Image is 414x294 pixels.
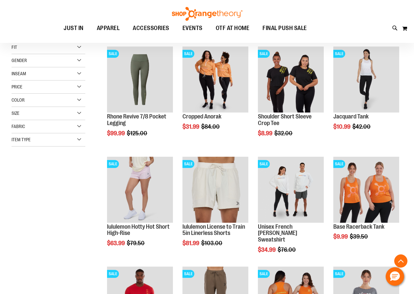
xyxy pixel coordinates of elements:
[107,157,173,223] img: lululemon Hotty Hot Short High-Rise
[256,21,314,36] a: FINAL PUSH SALE
[107,47,173,114] a: Rhone Revive 7/8 Pocket LeggingSALE
[258,157,324,223] img: Unisex French Terry Crewneck Sweatshirt primary image
[90,21,126,36] a: APPAREL
[182,50,194,58] span: SALE
[258,47,324,114] a: Product image for Shoulder Short Sleeve Crop TeeSALE
[104,153,176,263] div: product
[394,254,407,268] button: Back To Top
[209,21,256,36] a: OTF AT HOME
[12,45,17,50] span: Fit
[64,21,84,36] span: JUST IN
[258,47,324,113] img: Product image for Shoulder Short Sleeve Crop Tee
[12,71,26,76] span: Inseam
[107,47,173,113] img: Rhone Revive 7/8 Pocket Legging
[179,43,252,147] div: product
[258,130,273,137] span: $8.99
[107,160,119,168] span: SALE
[182,123,200,130] span: $31.99
[127,240,146,246] span: $79.50
[133,21,169,36] span: ACCESSORIES
[171,7,243,21] img: Shop Orangetheory
[330,43,402,147] div: product
[97,21,120,36] span: APPAREL
[333,50,345,58] span: SALE
[182,47,248,113] img: Cropped Anorak primary image
[107,130,126,137] span: $99.99
[12,124,25,129] span: Fabric
[182,240,200,246] span: $81.99
[107,157,173,224] a: lululemon Hotty Hot Short High-RiseSALE
[176,21,209,36] a: EVENTS
[201,240,223,246] span: $103.00
[216,21,250,36] span: OTF AT HOME
[333,270,345,278] span: SALE
[107,223,170,237] a: lululemon Hotty Hot Short High-Rise
[12,137,31,142] span: Item Type
[107,240,126,246] span: $63.99
[333,157,399,223] img: Product image for Base Racerback Tank
[258,270,270,278] span: SALE
[333,223,384,230] a: Base Racerback Tank
[258,246,277,253] span: $34.99
[12,58,27,63] span: Gender
[258,113,312,126] a: Shoulder Short Sleeve Crop Tee
[57,21,90,36] a: JUST IN
[182,157,248,224] a: lululemon License to Train 5in Linerless ShortsSALE
[274,130,293,137] span: $32.00
[201,123,221,130] span: $84.00
[104,43,176,153] div: product
[386,267,404,286] button: Hello, have a question? Let’s chat.
[333,157,399,224] a: Product image for Base Racerback TankSALE
[182,113,221,120] a: Cropped Anorak
[182,160,194,168] span: SALE
[333,123,351,130] span: $10.99
[12,97,25,103] span: Color
[182,270,194,278] span: SALE
[258,157,324,224] a: Unisex French Terry Crewneck Sweatshirt primary imageSALE
[278,246,297,253] span: $76.00
[182,223,245,237] a: lululemon License to Train 5in Linerless Shorts
[333,47,399,113] img: Front view of Jacquard Tank
[127,130,148,137] span: $125.00
[262,21,307,36] span: FINAL PUSH SALE
[182,21,203,36] span: EVENTS
[12,84,22,89] span: Price
[182,47,248,114] a: Cropped Anorak primary imageSALE
[333,160,345,168] span: SALE
[258,50,270,58] span: SALE
[107,270,119,278] span: SALE
[107,50,119,58] span: SALE
[350,233,369,240] span: $39.50
[12,111,19,116] span: Size
[352,123,372,130] span: $42.00
[333,233,349,240] span: $9.99
[107,113,166,126] a: Rhone Revive 7/8 Pocket Legging
[258,160,270,168] span: SALE
[126,21,176,36] a: ACCESSORIES
[255,43,327,153] div: product
[330,153,402,257] div: product
[333,47,399,114] a: Front view of Jacquard TankSALE
[333,113,369,120] a: Jacquard Tank
[182,157,248,223] img: lululemon License to Train 5in Linerless Shorts
[258,223,297,243] a: Unisex French [PERSON_NAME] Sweatshirt
[179,153,252,263] div: product
[255,153,327,270] div: product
